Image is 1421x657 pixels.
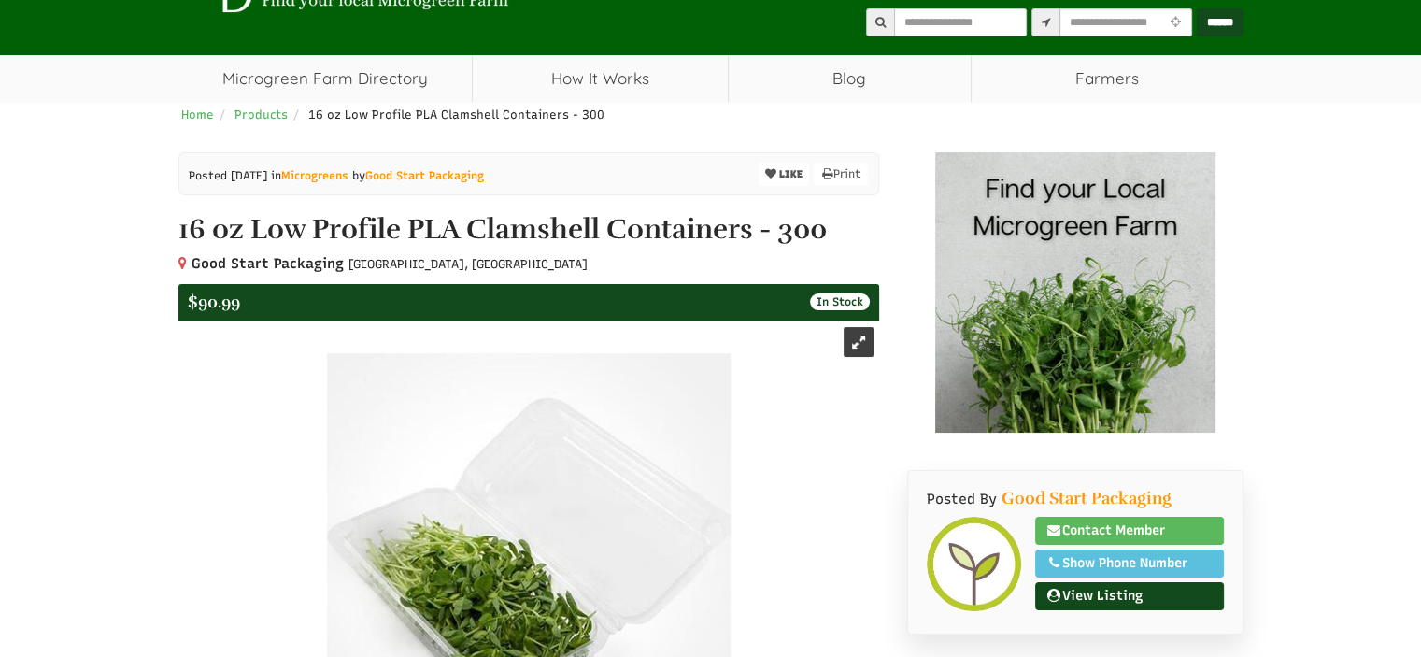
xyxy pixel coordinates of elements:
a: How It Works [473,55,728,102]
a: View Listing [1035,582,1224,610]
i: Use Current Location [1166,17,1186,29]
b: Good Start Packaging [192,255,344,272]
span: In Stock [810,293,870,310]
a: Home [181,107,214,121]
div: Show Phone Number [1045,550,1214,577]
span: in [271,167,348,184]
button: LIKE [759,163,809,186]
p: Posted By [927,490,997,509]
a: Microgreens [281,169,348,182]
span: [GEOGRAPHIC_DATA], [GEOGRAPHIC_DATA] [348,256,588,273]
span: $90.99 [188,292,240,312]
span: Posted [189,169,227,182]
a: Good Start Packaging [1002,488,1172,508]
a: Products [234,107,288,121]
a: Microgreen Farm Directory [178,55,473,102]
a: Good Start Packaging [365,169,484,182]
img: Good Start Packaging [927,517,1021,611]
a: Blog [729,55,971,102]
a: Contact Member [1035,517,1224,545]
h1: 16 oz Low Profile PLA Clamshell Containers - 300 [178,214,879,245]
span: by [352,167,484,184]
span: LIKE [776,168,803,180]
span: [DATE] [231,169,267,182]
a: Print [814,163,868,185]
span: Farmers [972,55,1243,102]
span: 16 oz Low Profile PLA Clamshell Containers - 300 [308,107,604,121]
img: Banner Ad [935,152,1215,433]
